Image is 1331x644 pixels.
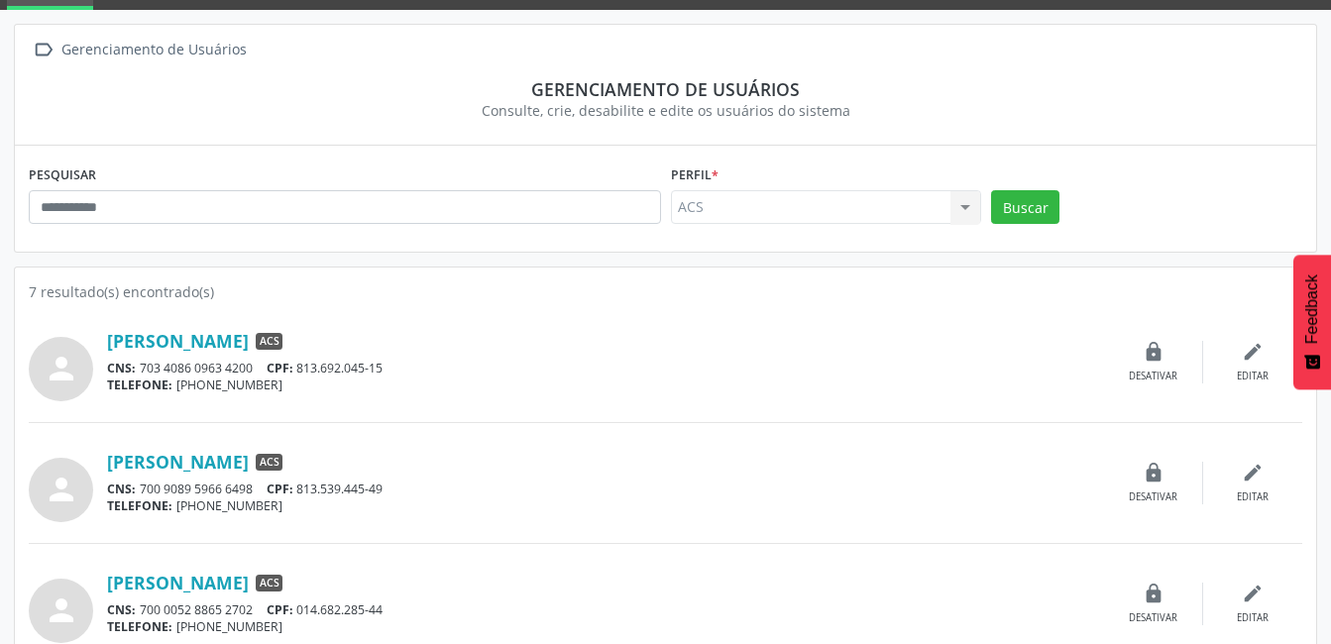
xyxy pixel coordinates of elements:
span: TELEFONE: [107,376,172,393]
i: person [44,351,79,386]
span: CPF: [267,360,293,376]
span: CPF: [267,481,293,497]
span: TELEFONE: [107,618,172,635]
a: [PERSON_NAME] [107,572,249,593]
div: Editar [1237,611,1269,625]
div: [PHONE_NUMBER] [107,618,1104,635]
label: Perfil [671,160,719,190]
i: edit [1242,462,1264,483]
div: [PHONE_NUMBER] [107,497,1104,514]
div: 700 9089 5966 6498 813.539.445-49 [107,481,1104,497]
div: Editar [1237,370,1269,383]
button: Buscar [991,190,1059,224]
span: ACS [256,575,282,592]
i: edit [1242,341,1264,363]
div: Desativar [1129,611,1177,625]
a:  Gerenciamento de Usuários [29,36,250,64]
span: ACS [256,454,282,472]
div: Gerenciamento de Usuários [57,36,250,64]
i: edit [1242,583,1264,604]
span: CNS: [107,360,136,376]
div: 703 4086 0963 4200 813.692.045-15 [107,360,1104,376]
span: ACS [256,333,282,351]
i: lock [1143,462,1165,483]
div: Desativar [1129,370,1177,383]
label: PESQUISAR [29,160,96,190]
span: Feedback [1303,274,1321,344]
span: CNS: [107,601,136,618]
button: Feedback - Mostrar pesquisa [1293,255,1331,389]
a: [PERSON_NAME] [107,451,249,473]
span: CPF: [267,601,293,618]
div: 700 0052 8865 2702 014.682.285-44 [107,601,1104,618]
i: person [44,472,79,507]
div: Editar [1237,490,1269,504]
div: [PHONE_NUMBER] [107,376,1104,393]
div: Gerenciamento de usuários [43,78,1288,100]
i: lock [1143,341,1165,363]
i: lock [1143,583,1165,604]
a: [PERSON_NAME] [107,330,249,352]
div: Desativar [1129,490,1177,504]
span: TELEFONE: [107,497,172,514]
div: 7 resultado(s) encontrado(s) [29,281,1302,302]
div: Consulte, crie, desabilite e edite os usuários do sistema [43,100,1288,121]
i:  [29,36,57,64]
span: CNS: [107,481,136,497]
i: person [44,592,79,628]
